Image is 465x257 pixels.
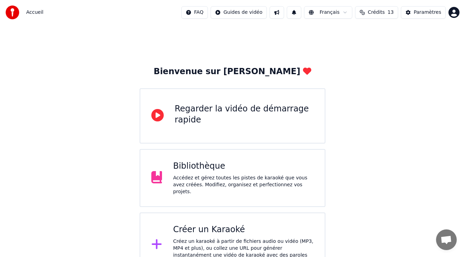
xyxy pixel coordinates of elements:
[436,229,457,250] a: Ouvrir le chat
[355,6,398,19] button: Crédits13
[181,6,208,19] button: FAQ
[26,9,43,16] nav: breadcrumb
[368,9,385,16] span: Crédits
[173,161,314,172] div: Bibliothèque
[175,103,314,126] div: Regarder la vidéo de démarrage rapide
[387,9,394,16] span: 13
[414,9,441,16] div: Paramètres
[26,9,43,16] span: Accueil
[401,6,446,19] button: Paramètres
[173,224,314,235] div: Créer un Karaoké
[173,175,314,195] div: Accédez et gérez toutes les pistes de karaoké que vous avez créées. Modifiez, organisez et perfec...
[154,66,311,77] div: Bienvenue sur [PERSON_NAME]
[211,6,267,19] button: Guides de vidéo
[6,6,19,19] img: youka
